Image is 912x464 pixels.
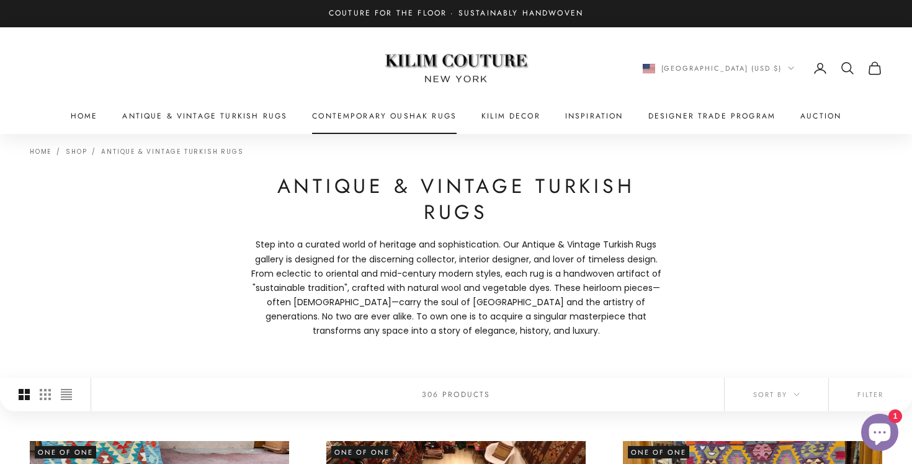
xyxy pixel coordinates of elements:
[648,110,776,122] a: Designer Trade Program
[61,378,72,411] button: Switch to compact product images
[565,110,624,122] a: Inspiration
[643,64,655,73] img: United States
[725,378,828,411] button: Sort by
[71,110,98,122] a: Home
[245,174,667,225] h1: Antique & Vintage Turkish Rugs
[30,147,51,156] a: Home
[122,110,287,122] a: Antique & Vintage Turkish Rugs
[643,61,883,76] nav: Secondary navigation
[753,389,800,400] span: Sort by
[481,110,540,122] summary: Kilim Decor
[312,110,457,122] a: Contemporary Oushak Rugs
[30,146,243,155] nav: Breadcrumb
[101,147,243,156] a: Antique & Vintage Turkish Rugs
[66,147,87,156] a: Shop
[30,110,882,122] nav: Primary navigation
[245,238,667,338] p: Step into a curated world of heritage and sophistication. Our Antique & Vintage Turkish Rugs gall...
[857,414,902,454] inbox-online-store-chat: Shopify online store chat
[829,378,912,411] button: Filter
[800,110,841,122] a: Auction
[35,446,96,458] span: One of One
[19,378,30,411] button: Switch to larger product images
[40,378,51,411] button: Switch to smaller product images
[661,63,782,74] span: [GEOGRAPHIC_DATA] (USD $)
[643,63,795,74] button: Change country or currency
[628,446,689,458] span: One of One
[331,446,393,458] span: One of One
[422,388,491,401] p: 306 products
[378,39,534,98] img: Logo of Kilim Couture New York
[329,7,583,20] p: Couture for the Floor · Sustainably Handwoven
